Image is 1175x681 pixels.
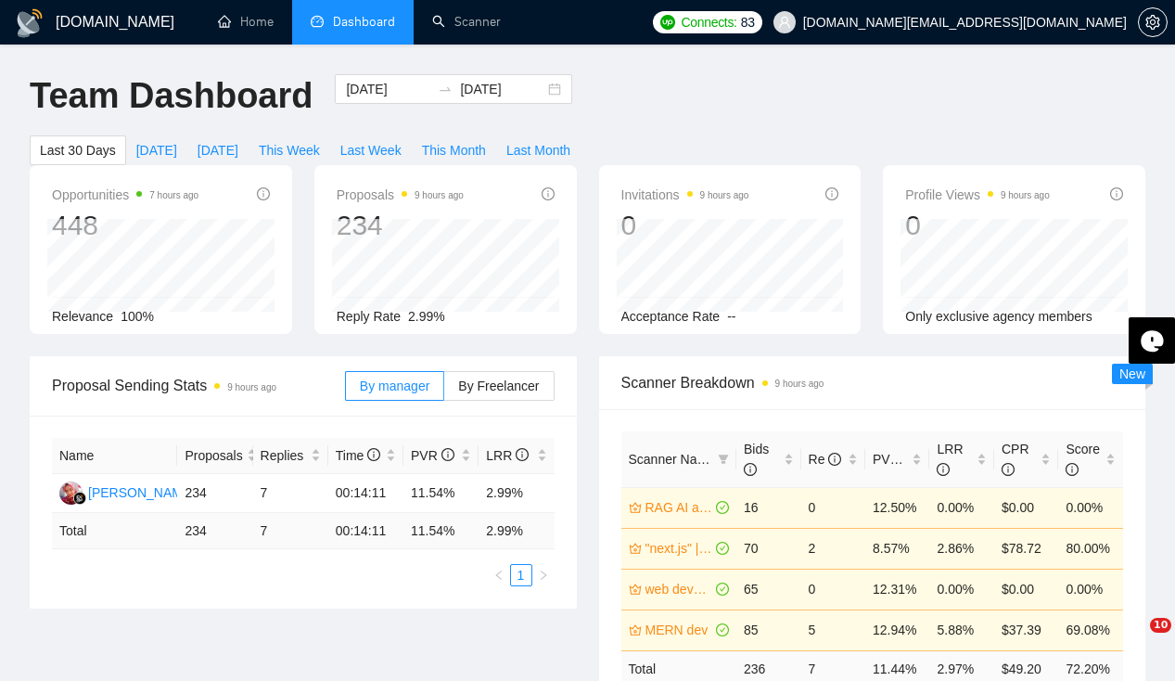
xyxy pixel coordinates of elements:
td: 2.99% [479,474,554,513]
td: 85 [736,610,800,650]
span: info-circle [367,448,380,461]
span: info-circle [1110,187,1123,200]
div: 0 [621,208,749,243]
img: logo [15,8,45,38]
td: 234 [177,513,252,549]
span: info-circle [828,453,841,466]
td: 0.00% [1058,569,1123,610]
li: Next Page [532,564,555,586]
span: swap-right [438,82,453,96]
td: 0 [801,487,865,528]
span: Scanner Name [629,452,715,467]
td: Total [52,513,177,549]
td: 12.31% [865,569,929,610]
span: info-circle [1002,463,1015,476]
span: Bids [744,442,769,477]
span: Dashboard [333,14,395,30]
span: info-circle [744,463,757,476]
span: Replies [261,445,307,466]
td: $78.72 [994,528,1058,569]
td: 234 [177,474,252,513]
a: "next.js" | "next js [645,538,713,559]
span: This Week [259,140,320,161]
td: 80.00% [1058,528,1123,569]
span: info-circle [441,448,454,461]
a: web developmnet [645,579,713,599]
span: crown [629,583,642,596]
button: setting [1138,7,1168,37]
td: 0.00% [1058,487,1123,528]
span: to [438,82,453,96]
time: 9 hours ago [227,382,276,392]
td: 16 [736,487,800,528]
span: crown [629,623,642,636]
button: right [532,564,555,586]
button: Last Month [496,135,581,165]
div: [PERSON_NAME] [88,482,195,503]
span: 2.99% [408,309,445,324]
span: info-circle [937,463,950,476]
time: 7 hours ago [149,190,198,200]
td: 2.99 % [479,513,554,549]
th: Name [52,438,177,474]
a: setting [1138,15,1168,30]
time: 9 hours ago [775,379,824,389]
a: searchScanner [432,14,501,30]
td: 11.54% [403,474,479,513]
span: -- [727,309,735,324]
span: check-circle [716,501,729,514]
td: 70 [736,528,800,569]
td: 0.00% [929,569,993,610]
span: [DATE] [198,140,238,161]
span: 10 [1150,618,1171,633]
span: Acceptance Rate [621,309,721,324]
td: 65 [736,569,800,610]
button: Last Week [330,135,412,165]
h1: Team Dashboard [30,74,313,118]
span: Last 30 Days [40,140,116,161]
div: 0 [905,208,1050,243]
button: left [488,564,510,586]
span: By Freelancer [458,379,539,393]
a: 1 [511,565,531,585]
span: New [1119,366,1145,381]
img: gigradar-bm.png [73,492,86,505]
span: [DATE] [136,140,177,161]
a: RAG AI assistant [645,497,713,518]
span: crown [629,542,642,555]
button: This Month [412,135,496,165]
span: filter [714,445,733,473]
span: info-circle [825,187,838,200]
span: LRR [937,442,963,477]
span: right [538,570,549,581]
span: LRR [486,448,529,463]
span: crown [629,501,642,514]
span: check-circle [716,542,729,555]
input: End date [460,79,544,99]
th: Proposals [177,438,252,474]
span: setting [1139,15,1167,30]
span: dashboard [311,15,324,28]
button: Last 30 Days [30,135,126,165]
td: 0 [801,569,865,610]
td: 8.57% [865,528,929,569]
div: 234 [337,208,464,243]
a: DP[PERSON_NAME] [59,484,195,499]
span: check-circle [716,583,729,596]
span: user [778,16,791,29]
img: upwork-logo.png [660,15,675,30]
img: DP [59,482,83,505]
td: 5.88% [929,610,993,650]
span: Only exclusive agency members [905,309,1092,324]
span: By manager [360,379,429,393]
span: Score [1066,442,1100,477]
span: 100% [121,309,154,324]
span: Time [336,448,380,463]
span: left [493,570,504,581]
span: 83 [741,12,755,32]
span: CPR [1002,442,1029,477]
span: Profile Views [905,184,1050,206]
span: info-circle [516,448,529,461]
th: Replies [253,438,328,474]
time: 9 hours ago [1001,190,1050,200]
